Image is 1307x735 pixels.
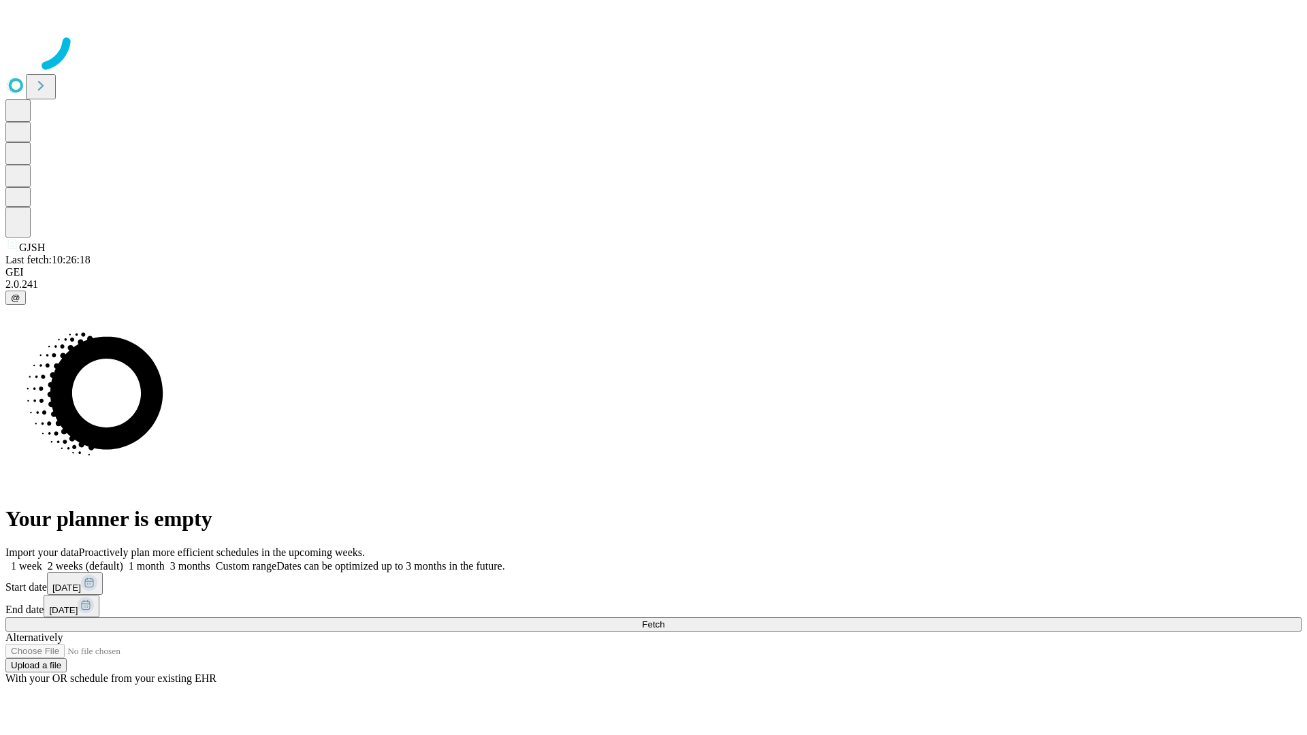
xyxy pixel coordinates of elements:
[11,560,42,572] span: 1 week
[5,617,1302,632] button: Fetch
[5,546,79,558] span: Import your data
[5,632,63,643] span: Alternatively
[5,266,1302,278] div: GEI
[5,278,1302,291] div: 2.0.241
[49,605,78,615] span: [DATE]
[5,506,1302,532] h1: Your planner is empty
[170,560,210,572] span: 3 months
[5,672,216,684] span: With your OR schedule from your existing EHR
[5,572,1302,595] div: Start date
[11,293,20,303] span: @
[48,560,123,572] span: 2 weeks (default)
[5,595,1302,617] div: End date
[5,254,91,265] span: Last fetch: 10:26:18
[47,572,103,595] button: [DATE]
[129,560,165,572] span: 1 month
[276,560,504,572] span: Dates can be optimized up to 3 months in the future.
[5,291,26,305] button: @
[642,619,664,630] span: Fetch
[5,658,67,672] button: Upload a file
[52,583,81,593] span: [DATE]
[79,546,365,558] span: Proactively plan more efficient schedules in the upcoming weeks.
[216,560,276,572] span: Custom range
[19,242,45,253] span: GJSH
[44,595,99,617] button: [DATE]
